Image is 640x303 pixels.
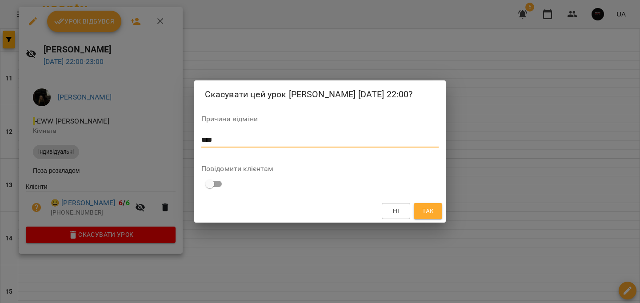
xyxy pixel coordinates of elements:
[201,165,439,172] label: Повідомити клієнтам
[201,116,439,123] label: Причина відміни
[422,206,434,216] span: Так
[393,206,400,216] span: Ні
[205,88,436,101] h2: Скасувати цей урок [PERSON_NAME] [DATE] 22:00?
[382,203,410,219] button: Ні
[414,203,442,219] button: Так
